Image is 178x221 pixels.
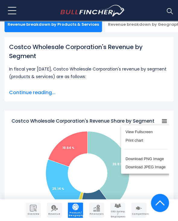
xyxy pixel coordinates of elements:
[47,203,62,218] a: Company Revenue
[123,163,167,171] li: Download JPEG Image
[62,145,75,150] tspan: 19.64 %
[123,154,167,163] li: Download PNG Image
[90,213,103,215] span: Financials
[68,212,82,217] span: Product / Geography
[26,213,40,215] span: Overview
[110,203,125,218] a: Company Employees
[9,42,169,61] h1: Costco Wholesale Corporation's Revenue by Segment
[9,65,169,80] p: In fiscal year [DATE], Costco Wholesale Corporation's revenue by segment (products & services) ar...
[89,203,104,218] a: Company Financials
[47,213,61,215] span: Revenue
[131,203,146,218] a: Company Competitors
[132,213,146,215] span: Competitors
[26,203,41,218] a: Company Overview
[52,186,64,191] tspan: 25.14 %
[5,18,102,32] div: Revenue breakdown by Products & Services
[60,5,125,16] img: bullfincher logo
[123,127,167,136] li: View Fullscreen
[123,136,167,144] li: Print chart
[9,89,169,96] span: Continue reading...
[68,203,83,218] a: Company Product/Geography
[111,210,125,218] span: CEO Salary / Employees
[11,117,154,124] tspan: Costco Wholesale Corporation's Revenue Share by Segment
[60,5,125,16] a: Go to homepage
